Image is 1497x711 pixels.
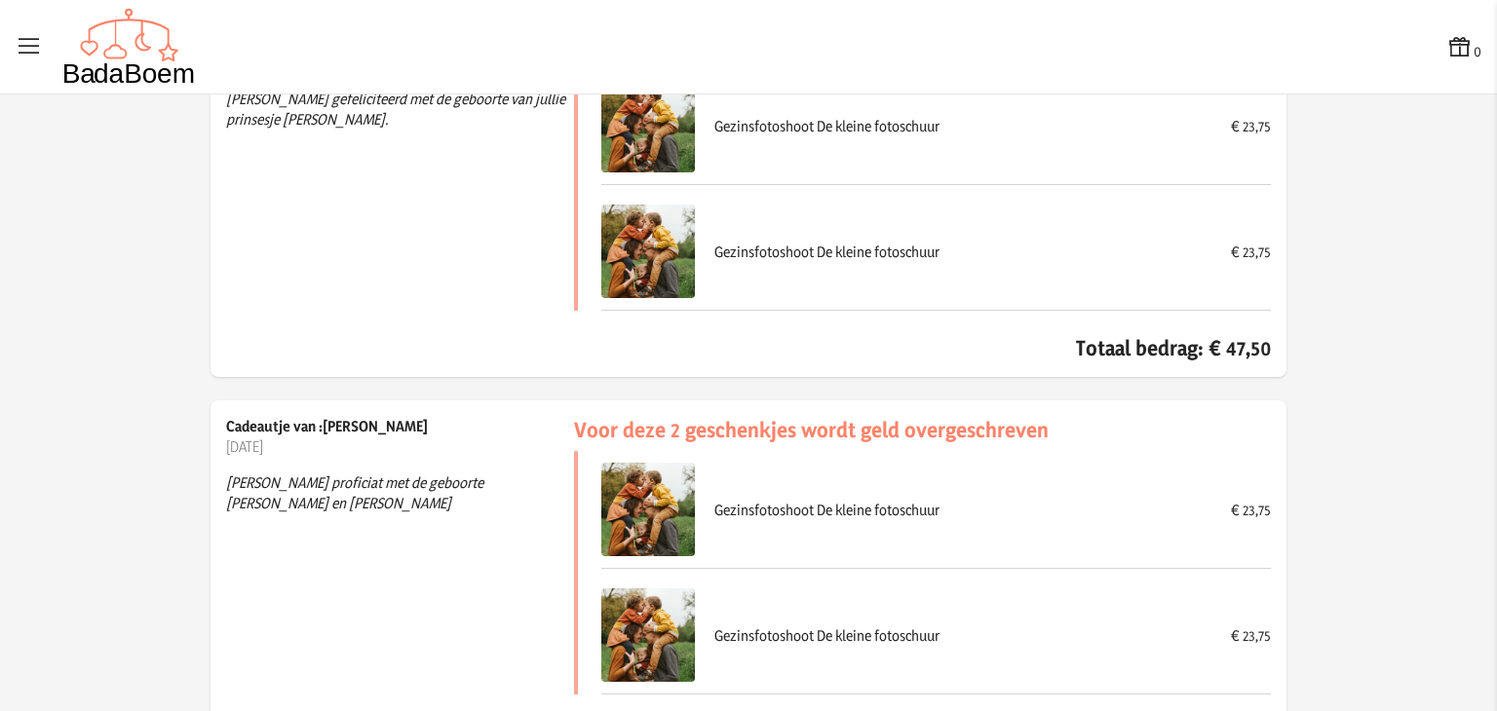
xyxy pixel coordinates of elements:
[714,242,1211,262] div: Gezinsfotoshoot De kleine fotoschuur
[62,8,196,86] img: Badaboem
[226,73,574,145] p: [PERSON_NAME] gefeliciteerd met de geboorte van jullie prinsesje [PERSON_NAME].
[714,500,1211,520] div: Gezinsfotoshoot De kleine fotoschuur
[1231,242,1271,262] div: € 23,75
[574,334,1271,361] p: Totaal bedrag: € 47,50
[714,116,1211,136] div: Gezinsfotoshoot De kleine fotoschuur
[574,416,1271,443] h3: Voor deze 2 geschenkjes wordt geld overgeschreven
[601,79,695,172] img: Gezinsfotoshoot De kleine fotoschuur
[1446,33,1481,61] button: 0
[601,463,695,556] img: Gezinsfotoshoot De kleine fotoschuur
[226,416,574,436] p: Cadeautje van :[PERSON_NAME]
[226,436,574,457] p: [DATE]
[1231,625,1271,646] div: € 23,75
[601,588,695,682] img: Gezinsfotoshoot De kleine fotoschuur
[1231,500,1271,520] div: € 23,75
[226,457,574,529] p: [PERSON_NAME] proficiat met de geboorte [PERSON_NAME] en [PERSON_NAME]
[601,205,695,298] img: Gezinsfotoshoot De kleine fotoschuur
[714,625,1211,646] div: Gezinsfotoshoot De kleine fotoschuur
[1231,116,1271,136] div: € 23,75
